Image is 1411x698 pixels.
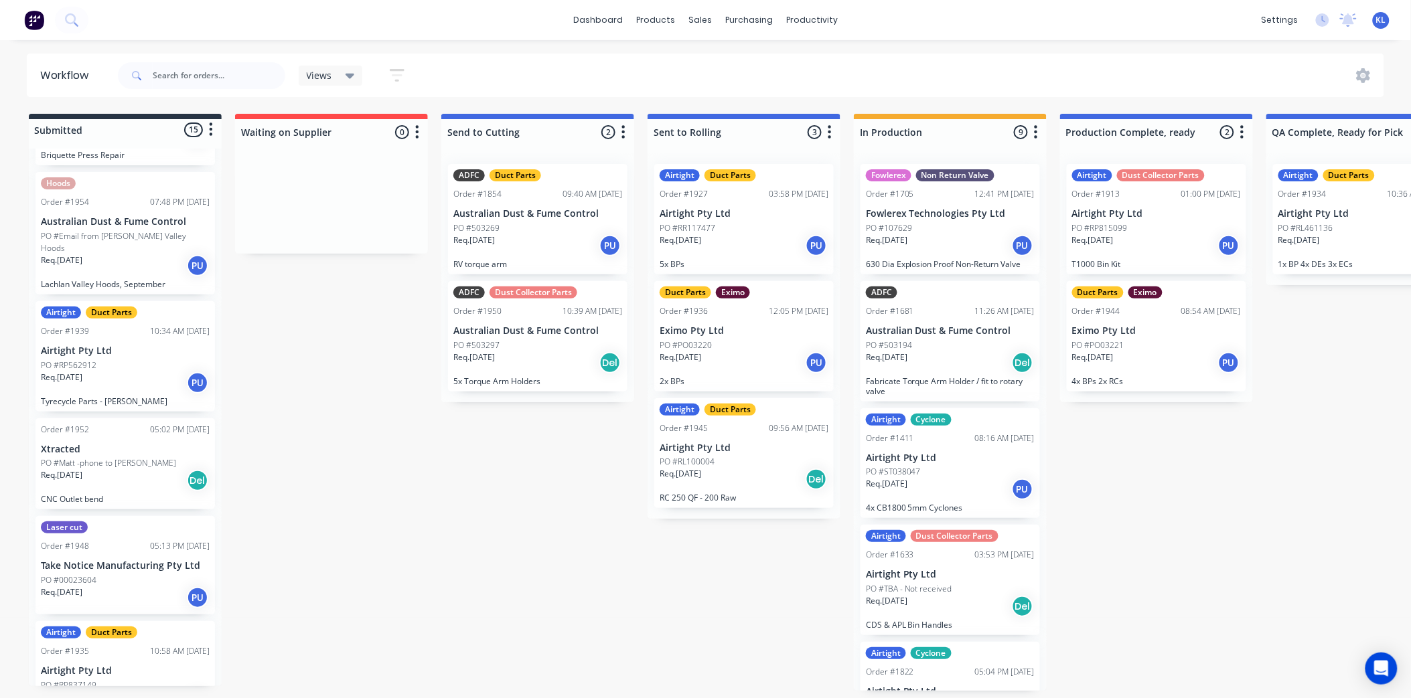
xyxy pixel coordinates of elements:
div: Dust Collector Parts [911,530,998,542]
div: HoodsOrder #195407:48 PM [DATE]Australian Dust & Fume ControlPO #Email from [PERSON_NAME] Valley ... [35,172,215,294]
p: Eximo Pty Ltd [1072,325,1241,337]
div: AirtightDust Collector PartsOrder #163303:53 PM [DATE]Airtight Pty LtdPO #TBA - Not receivedReq.[... [861,525,1040,635]
div: Airtight [1278,169,1319,181]
p: PO #TBA - Not received [866,583,952,595]
div: Del [806,468,827,490]
p: 4x CB1800 5mm Cyclones [866,503,1035,513]
div: PU [1218,235,1240,256]
div: AirtightDuct PartsOrder #193910:34 AM [DATE]Airtight Pty LtdPO #RP562912Req.[DATE]PUTyrecycle Par... [35,301,215,412]
div: Order #1705 [866,188,914,200]
div: 05:13 PM [DATE] [150,540,210,552]
div: Duct Parts [660,286,711,298]
div: purchasing [719,10,779,30]
div: Non Return Valve [916,169,994,181]
img: Factory [24,10,44,30]
div: Airtight [660,404,700,416]
div: Workflow [40,68,95,84]
p: RV torque arm [453,259,622,269]
div: 12:41 PM [DATE] [975,188,1035,200]
p: Eximo Pty Ltd [660,325,828,337]
div: Order #1952 [41,424,89,436]
p: PO #00023604 [41,574,96,586]
p: Req. [DATE] [866,595,907,607]
div: productivity [779,10,844,30]
p: Australian Dust & Fume Control [453,325,622,337]
div: Del [1012,596,1033,617]
div: AirtightDuct PartsOrder #194509:56 AM [DATE]Airtight Pty LtdPO #RL100004Req.[DATE]DelRC 250 QF - ... [654,398,834,509]
p: Req. [DATE] [41,586,82,598]
p: Airtight Pty Ltd [866,452,1035,464]
div: Duct Parts [704,404,756,416]
div: Airtight [1072,169,1112,181]
div: Order #1934 [1278,188,1327,200]
div: PU [187,587,208,608]
div: Order #1913 [1072,188,1120,200]
div: 03:58 PM [DATE] [769,188,828,200]
p: Tyrecycle Parts - [PERSON_NAME] [41,396,210,406]
div: Laser cut [41,521,88,533]
div: Duct Parts [86,307,137,319]
div: 10:58 AM [DATE] [150,645,210,657]
div: Cyclone [911,414,952,426]
p: Xtracted [41,444,210,455]
p: Australian Dust & Fume Control [866,325,1035,337]
div: Duct PartsEximoOrder #193612:05 PM [DATE]Eximo Pty LtdPO #PO03220Req.[DATE]PU2x BPs [654,281,834,391]
div: Airtight [41,626,81,638]
div: ADFC [453,286,485,298]
div: Order #1936 [660,305,708,317]
div: Airtight [660,169,700,181]
div: Del [599,352,621,373]
p: PO #503194 [866,339,912,351]
p: Fowlerex Technologies Pty Ltd [866,208,1035,220]
div: AirtightDust Collector PartsOrder #191301:00 PM [DATE]Airtight Pty LtdPO #RP815099Req.[DATE]PUT10... [1067,164,1246,274]
div: Order #1633 [866,549,914,561]
p: Airtight Pty Ltd [866,686,1035,697]
div: 10:39 AM [DATE] [563,305,622,317]
div: PU [187,372,208,394]
div: PU [1218,352,1240,373]
p: PO #107629 [866,222,912,234]
p: Req. [DATE] [41,254,82,266]
div: 08:16 AM [DATE] [975,432,1035,444]
p: Req. [DATE] [866,351,907,363]
p: 5x BPs [660,259,828,269]
a: dashboard [567,10,629,30]
div: ADFC [866,286,897,298]
p: PO #503297 [453,339,500,351]
p: PO #Email from [PERSON_NAME] Valley Hoods [41,230,210,254]
div: 05:02 PM [DATE] [150,424,210,436]
div: FowlerexNon Return ValveOrder #170512:41 PM [DATE]Fowlerex Technologies Pty LtdPO #107629Req.[DAT... [861,164,1040,274]
div: Order #1681 [866,305,914,317]
p: PO #Matt -phone to [PERSON_NAME] [41,457,176,469]
div: 12:05 PM [DATE] [769,305,828,317]
div: Order #1822 [866,666,914,678]
div: Airtight [866,530,906,542]
div: 09:40 AM [DATE] [563,188,622,200]
p: Req. [DATE] [660,468,701,480]
div: Airtight [866,647,906,659]
p: PO #PO03220 [660,339,712,351]
div: PU [806,235,827,256]
p: Airtight Pty Ltd [41,665,210,677]
div: PU [806,352,827,373]
div: Duct PartsEximoOrder #194408:54 AM [DATE]Eximo Pty LtdPO #PO03221Req.[DATE]PU4x BPs 2x RCs [1067,281,1246,391]
div: Duct Parts [1072,286,1124,298]
div: Eximo [1128,286,1163,298]
p: PO #PO03221 [1072,339,1124,351]
p: Briquette Press Repair [41,150,210,160]
div: AirtightDuct PartsOrder #192703:58 PM [DATE]Airtight Pty LtdPO #RR117477Req.[DATE]PU5x BPs [654,164,834,274]
p: Airtight Pty Ltd [660,208,828,220]
div: Order #1944 [1072,305,1120,317]
div: PU [599,235,621,256]
p: Req. [DATE] [41,371,82,383]
div: Order #1939 [41,325,89,337]
p: Australian Dust & Fume Control [41,216,210,228]
p: PO #503269 [453,222,500,234]
div: 10:34 AM [DATE] [150,325,210,337]
div: Duct Parts [86,626,137,638]
p: Req. [DATE] [660,351,701,363]
div: Laser cutOrder #194805:13 PM [DATE]Take Notice Manufacturing Pty LtdPO #00023604Req.[DATE]PU [35,516,215,614]
p: Fabricate Torque Arm Holder / fit to rotary valve [866,376,1035,396]
div: sales [682,10,719,30]
div: Order #195205:02 PM [DATE]XtractedPO #Matt -phone to [PERSON_NAME]Req.[DATE]DelCNC Outlet bend [35,418,215,510]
